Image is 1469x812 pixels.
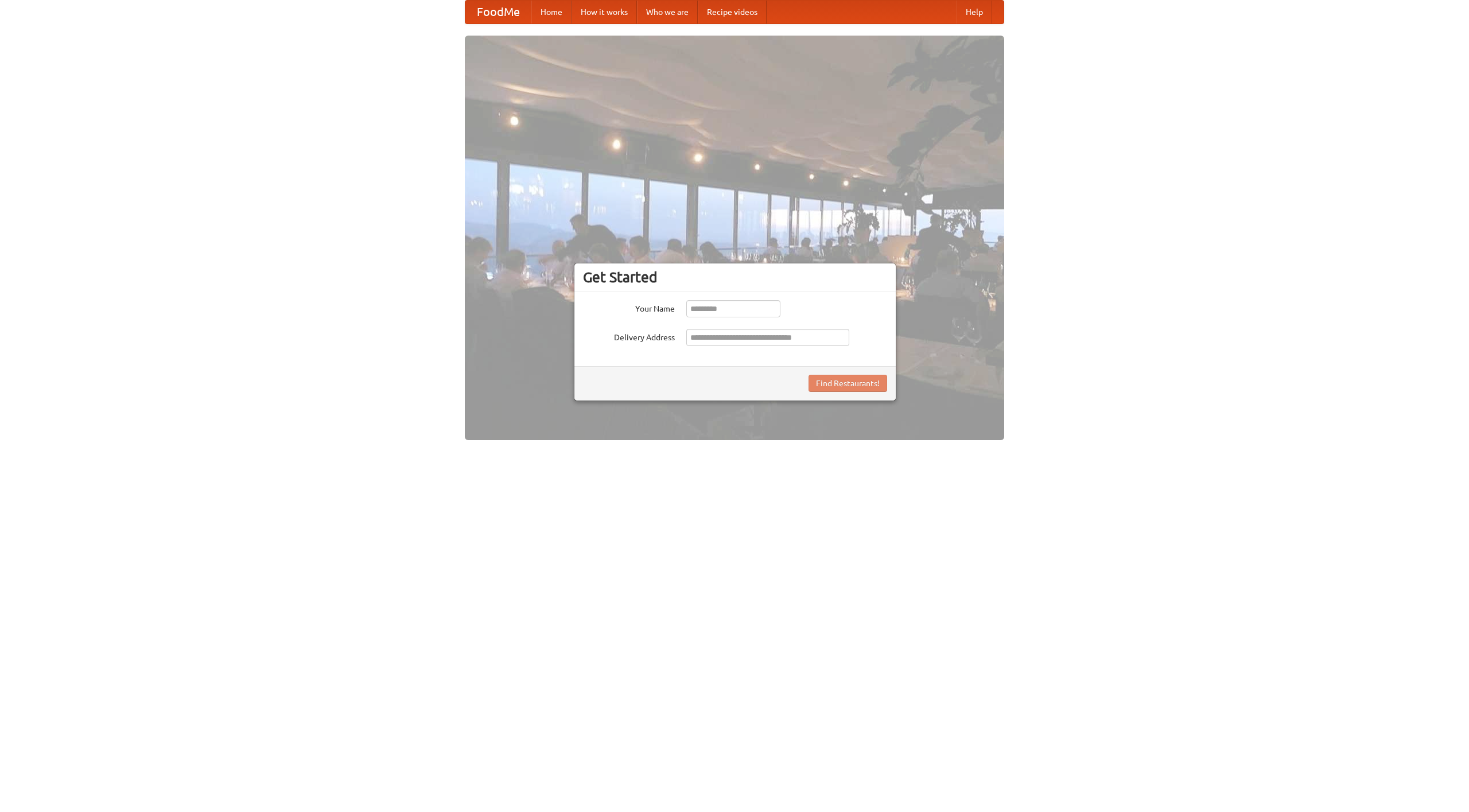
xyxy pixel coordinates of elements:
a: Who we are [637,1,698,24]
label: Your Name [583,300,675,314]
a: Home [531,1,572,24]
label: Delivery Address [583,329,675,343]
a: How it works [572,1,637,24]
a: FoodMe [465,1,531,24]
button: Find Restaurants! [809,375,887,392]
a: Help [957,1,992,24]
a: Recipe videos [698,1,767,24]
h3: Get Started [583,269,887,286]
